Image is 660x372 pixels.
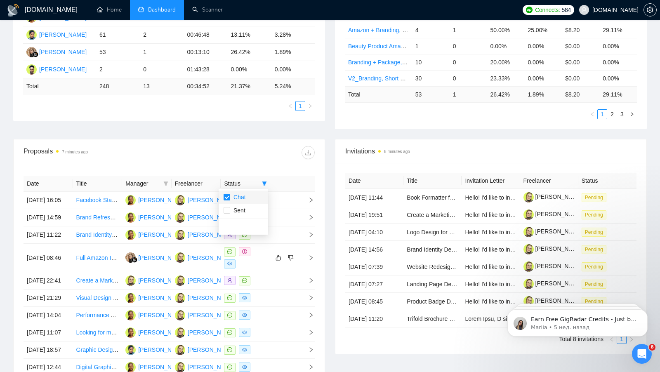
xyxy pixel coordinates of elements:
span: message [227,295,232,300]
a: D[PERSON_NAME] [26,14,87,20]
td: 0 [140,61,184,78]
div: [PERSON_NAME] [188,363,235,372]
div: [PERSON_NAME] [138,293,186,302]
span: Chat [230,194,246,200]
a: AS[PERSON_NAME] [175,329,235,335]
div: [PERSON_NAME] [39,65,87,74]
td: $0.00 [562,38,599,54]
span: left [288,104,293,108]
a: D[PERSON_NAME] [125,363,186,370]
td: [DATE] 16:05 [24,192,73,209]
td: 5.24 % [271,78,315,94]
td: 50.00% [487,22,525,38]
a: Logo Design for Outdoor Recreation Company [407,229,526,235]
a: AS[PERSON_NAME] [175,254,235,261]
span: filter [162,177,170,190]
span: Dashboard [148,6,176,13]
td: [DATE] 11:20 [345,310,403,327]
td: Landing Page Development for Accounting & Tax Services for Physicians [403,275,462,293]
span: left [590,112,595,117]
div: [PERSON_NAME] [138,276,186,285]
th: Status [578,173,636,189]
td: [DATE] 07:27 [345,275,403,293]
li: Next Page [305,101,315,111]
td: Performance Ad Designer for Meta Ads [73,307,123,324]
li: 2 [607,109,617,119]
td: Total [345,86,412,102]
a: D[PERSON_NAME] [125,231,186,238]
td: 00:34:52 [184,78,227,94]
a: KY[PERSON_NAME] [26,48,87,55]
span: right [302,330,314,335]
td: 0.00% [271,61,315,78]
div: [PERSON_NAME] [138,195,186,205]
li: Previous Page [587,109,597,119]
li: 3 [617,109,627,119]
a: Beauty Product Amazon, Short prompt, >35$/h, no agency [348,43,497,49]
a: setting [643,7,657,13]
td: $0.00 [562,70,599,86]
span: right [308,104,313,108]
span: 584 [562,5,571,14]
td: 13 [140,78,184,94]
span: 8 [649,344,655,351]
img: logo [7,4,20,17]
a: [PERSON_NAME] [523,228,583,235]
a: Create a Marketing Line Sheet for New Field Service Division [76,277,233,284]
a: Amazon + Branding, Short prompt, >35$/h, no agency [348,27,486,33]
a: D[PERSON_NAME] [125,214,186,220]
span: Pending [582,210,606,219]
span: right [302,347,314,353]
div: [PERSON_NAME] [138,253,186,262]
img: c1ANJdDIEFa5DN5yolPp7_u0ZhHZCEfhnwVqSjyrCV9hqZg5SCKUb7hD_oUrqvcJOM [523,227,534,237]
a: AS[PERSON_NAME] [175,214,235,220]
td: [DATE] 14:59 [24,209,73,226]
span: download [302,149,314,156]
td: 1 [450,86,487,102]
td: 4 [412,22,450,38]
a: Brand Identity Design [407,246,462,253]
img: D [125,327,136,338]
td: [DATE] 19:51 [345,206,403,224]
td: 61 [96,26,140,44]
li: 1 [295,101,305,111]
span: dollar [242,249,247,254]
span: right [302,255,314,261]
td: Brand Identity Design [73,226,123,244]
span: Pending [582,262,606,271]
a: [PERSON_NAME] [523,211,583,217]
td: [DATE] 11:22 [24,226,73,244]
td: Visual Design For Corporate Communications Materials (Word, PPT) [73,290,123,307]
td: $0.00 [562,54,599,70]
img: JA [26,64,37,75]
span: Connects: [535,5,560,14]
a: Graphic Designer Needed for PowerPoint Slide Graphics [76,346,222,353]
a: KY[PERSON_NAME] [125,254,186,261]
img: AS [175,230,185,240]
td: $8.20 [562,22,599,38]
div: [PERSON_NAME] [188,253,235,262]
span: setting [644,7,656,13]
a: homeHome [97,6,122,13]
img: AS [175,275,185,286]
div: [PERSON_NAME] [138,328,186,337]
span: Status [224,179,259,188]
td: Brand Refresh of an agency [73,209,123,226]
span: message [227,313,232,318]
img: AO [125,345,136,355]
td: 13.11% [228,26,271,44]
td: 01:43:28 [184,61,227,78]
a: Performance Ad Designer for Meta Ads [76,312,177,318]
button: right [627,109,637,119]
span: user-add [227,278,232,283]
td: [DATE] 14:04 [24,307,73,324]
td: 25.00% [524,22,562,38]
a: D[PERSON_NAME] [125,311,186,318]
td: 1 [412,38,450,54]
a: Pending [582,263,610,270]
td: 0 [450,54,487,70]
a: searchScanner [192,6,223,13]
td: 0 [450,70,487,86]
img: D [125,230,136,240]
td: [DATE] 18:57 [24,341,73,359]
